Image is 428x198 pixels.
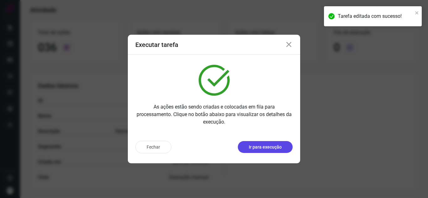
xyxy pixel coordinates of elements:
img: verified.svg [199,65,230,96]
div: Tarefa editada com sucesso! [338,13,413,20]
button: Fechar [135,141,171,153]
button: Ir para execução [238,141,293,153]
p: Ir para execução [249,144,282,150]
h3: Executar tarefa [135,41,178,48]
p: As ações estão sendo criadas e colocadas em fila para processamento. Clique no botão abaixo para ... [135,103,293,126]
button: close [415,9,419,16]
